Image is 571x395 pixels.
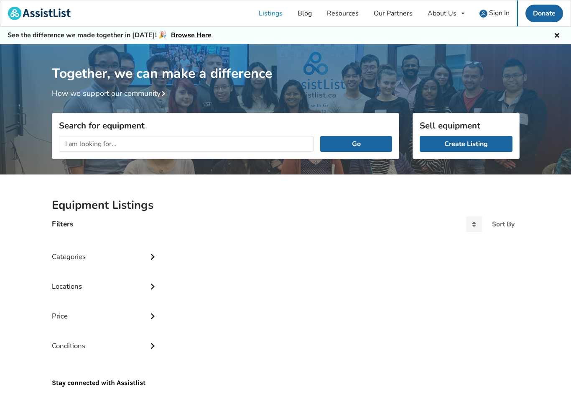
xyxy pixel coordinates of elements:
h2: Equipment Listings [52,198,520,213]
a: Donate [525,5,563,22]
h1: Together, we can make a difference [52,44,520,82]
h3: Search for equipment [59,120,392,131]
h5: See the difference we made together in [DATE]! 🎉 [8,31,212,40]
a: user icon Sign In [472,0,517,26]
h4: Filters [52,219,73,229]
p: Stay connected with Assistlist [52,355,159,388]
div: Categories [52,236,159,265]
a: Our Partners [366,0,420,26]
a: Browse Here [171,31,212,40]
input: I am looking for... [59,136,314,152]
div: Locations [52,265,159,295]
a: Blog [290,0,319,26]
a: Listings [251,0,290,26]
div: Price [52,295,159,325]
img: user icon [479,10,487,18]
img: assistlist-logo [8,7,71,20]
a: Resources [319,0,366,26]
button: Go [320,136,392,152]
div: About Us [428,10,456,17]
div: Sort By [492,221,515,228]
h3: Sell equipment [420,120,512,131]
a: How we support our community [52,88,169,98]
a: Create Listing [420,136,512,152]
div: Conditions [52,325,159,354]
span: Sign In [489,8,510,18]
